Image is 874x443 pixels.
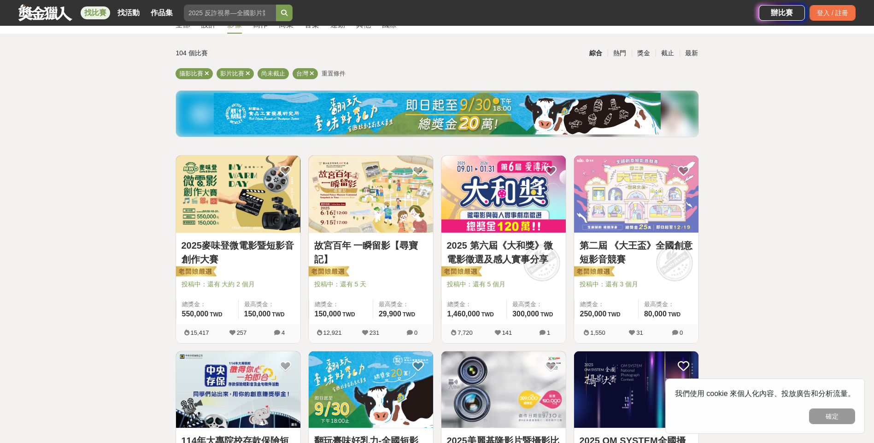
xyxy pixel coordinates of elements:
[315,300,367,309] span: 總獎金：
[314,239,428,266] a: 故宮百年 一瞬留影【尋寶記】
[680,45,704,61] div: 最新
[644,310,667,318] span: 80,000
[314,280,428,289] span: 投稿中：還有 5 天
[176,45,350,61] div: 104 個比賽
[182,310,209,318] span: 550,000
[512,300,560,309] span: 最高獎金：
[379,300,428,309] span: 最高獎金：
[214,93,661,134] img: ea6d37ea-8c75-4c97-b408-685919e50f13.jpg
[296,70,308,77] span: 台灣
[759,5,805,21] a: 辦比賽
[441,351,566,428] img: Cover Image
[184,5,276,21] input: 2025 反詐視界—全國影片競賽
[182,239,295,266] a: 2025麥味登微電影暨短影音創作大賽
[447,300,501,309] span: 總獎金：
[379,310,401,318] span: 29,900
[447,280,560,289] span: 投稿中：還有 5 個月
[608,311,620,318] span: TWD
[176,351,300,428] img: Cover Image
[182,280,295,289] span: 投稿中：還有 大約 2 個月
[237,329,247,336] span: 257
[636,329,643,336] span: 31
[447,310,480,318] span: 1,460,000
[370,329,380,336] span: 231
[574,351,698,428] img: Cover Image
[191,329,209,336] span: 15,417
[323,329,342,336] span: 12,921
[580,310,607,318] span: 250,000
[572,266,615,279] img: 老闆娘嚴選
[540,311,553,318] span: TWD
[309,351,433,429] a: Cover Image
[342,311,355,318] span: TWD
[403,311,415,318] span: TWD
[176,351,300,429] a: Cover Image
[590,329,605,336] span: 1,550
[307,266,349,279] img: 老闆娘嚴選
[644,300,693,309] span: 最高獎金：
[809,5,856,21] div: 登入 / 註冊
[272,311,284,318] span: TWD
[220,70,244,77] span: 影片比賽
[458,329,473,336] span: 7,720
[315,310,341,318] span: 150,000
[502,329,512,336] span: 141
[441,351,566,429] a: Cover Image
[481,311,494,318] span: TWD
[244,300,295,309] span: 最高獎金：
[114,6,143,19] a: 找活動
[447,239,560,266] a: 2025 第六屆《大和獎》微電影徵選及感人實事分享
[608,45,632,61] div: 熱門
[668,311,680,318] span: TWD
[174,266,217,279] img: 老闆娘嚴選
[309,351,433,428] img: Cover Image
[210,311,222,318] span: TWD
[179,70,203,77] span: 攝影比賽
[322,70,346,77] span: 重置條件
[574,156,698,233] img: Cover Image
[675,390,855,397] span: 我們使用 cookie 來個人化內容、投放廣告和分析流量。
[309,156,433,233] img: Cover Image
[176,156,300,233] img: Cover Image
[809,408,855,424] button: 確定
[244,310,271,318] span: 150,000
[580,300,633,309] span: 總獎金：
[547,329,550,336] span: 1
[261,70,285,77] span: 尚未截止
[680,329,683,336] span: 0
[81,6,110,19] a: 找比賽
[414,329,417,336] span: 0
[584,45,608,61] div: 綜合
[656,45,680,61] div: 截止
[574,351,698,429] a: Cover Image
[282,329,285,336] span: 4
[147,6,176,19] a: 作品集
[182,300,233,309] span: 總獎金：
[580,280,693,289] span: 投稿中：還有 3 個月
[441,156,566,233] img: Cover Image
[440,266,482,279] img: 老闆娘嚴選
[580,239,693,266] a: 第二屆 《大王盃》全國創意短影音競賽
[512,310,539,318] span: 300,000
[632,45,656,61] div: 獎金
